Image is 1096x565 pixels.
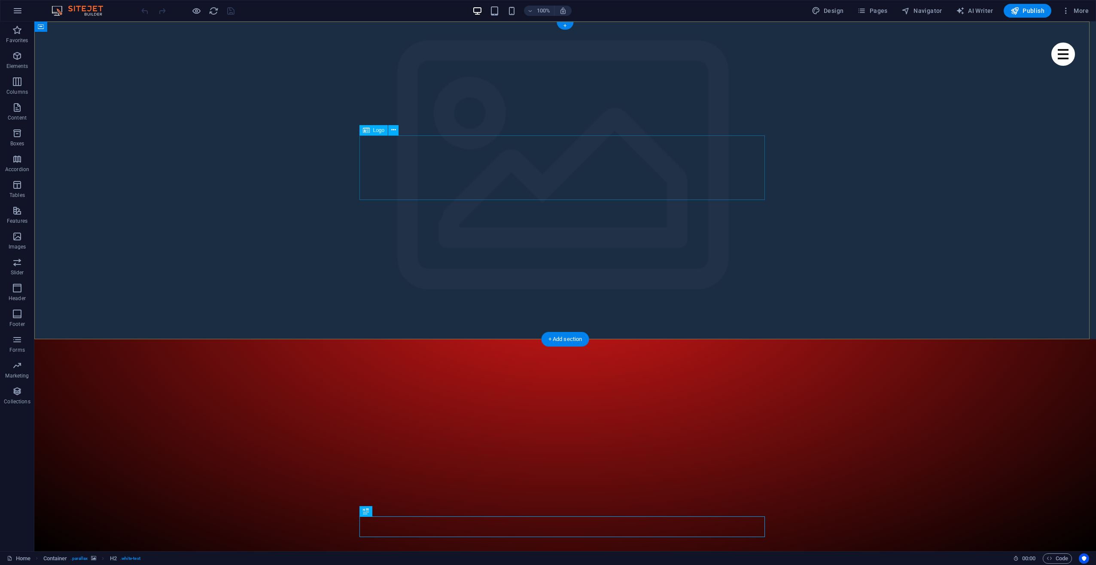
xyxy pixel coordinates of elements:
span: Navigator [901,6,942,15]
span: Click to select. Double-click to edit [110,553,117,564]
span: : [1028,555,1029,562]
button: More [1058,4,1092,18]
p: Marketing [5,372,29,379]
button: 100% [524,6,554,16]
span: . parallax [70,553,88,564]
span: . white-text [120,553,140,564]
i: This element contains a background [91,556,96,561]
p: Favorites [6,37,28,44]
img: Editor Logo [49,6,114,16]
span: Click to select. Double-click to edit [43,553,67,564]
span: 00 00 [1022,553,1035,564]
p: Forms [9,347,25,353]
span: More [1062,6,1089,15]
span: Design [812,6,844,15]
span: Publish [1011,6,1044,15]
p: Elements [6,63,28,70]
span: Pages [857,6,887,15]
nav: breadcrumb [43,553,140,564]
p: Slider [11,269,24,276]
p: Accordion [5,166,29,173]
button: Code [1043,553,1072,564]
p: Collections [4,398,30,405]
p: Features [7,218,27,224]
h6: 100% [537,6,551,16]
button: Usercentrics [1079,553,1089,564]
button: Pages [854,4,891,18]
p: Images [9,243,26,250]
p: Footer [9,321,25,328]
div: + Add section [542,332,589,347]
button: reload [208,6,219,16]
button: Design [808,4,847,18]
h6: Session time [1013,553,1036,564]
p: Content [8,114,27,121]
div: + [557,22,573,30]
p: Boxes [10,140,24,147]
p: Header [9,295,26,302]
span: Logo [373,128,385,133]
button: Publish [1004,4,1051,18]
p: Columns [6,89,28,95]
button: AI Writer [953,4,997,18]
a: Click to cancel selection. Double-click to open Pages [7,553,30,564]
div: Design (Ctrl+Alt+Y) [808,4,847,18]
p: Tables [9,192,25,199]
span: AI Writer [956,6,993,15]
i: On resize automatically adjust zoom level to fit chosen device. [559,7,567,15]
button: Navigator [898,4,946,18]
button: Click here to leave preview mode and continue editing [191,6,201,16]
span: Code [1047,553,1068,564]
i: Reload page [209,6,219,16]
